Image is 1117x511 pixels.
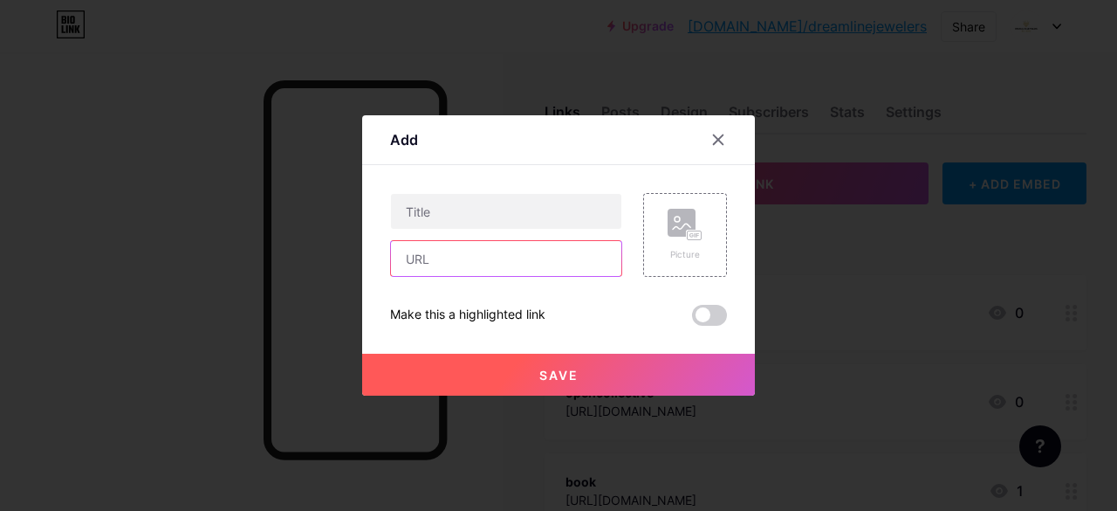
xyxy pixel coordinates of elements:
[539,368,579,383] span: Save
[390,305,545,326] div: Make this a highlighted link
[391,194,621,229] input: Title
[668,248,702,261] div: Picture
[391,241,621,276] input: URL
[390,129,418,150] div: Add
[362,354,755,396] button: Save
